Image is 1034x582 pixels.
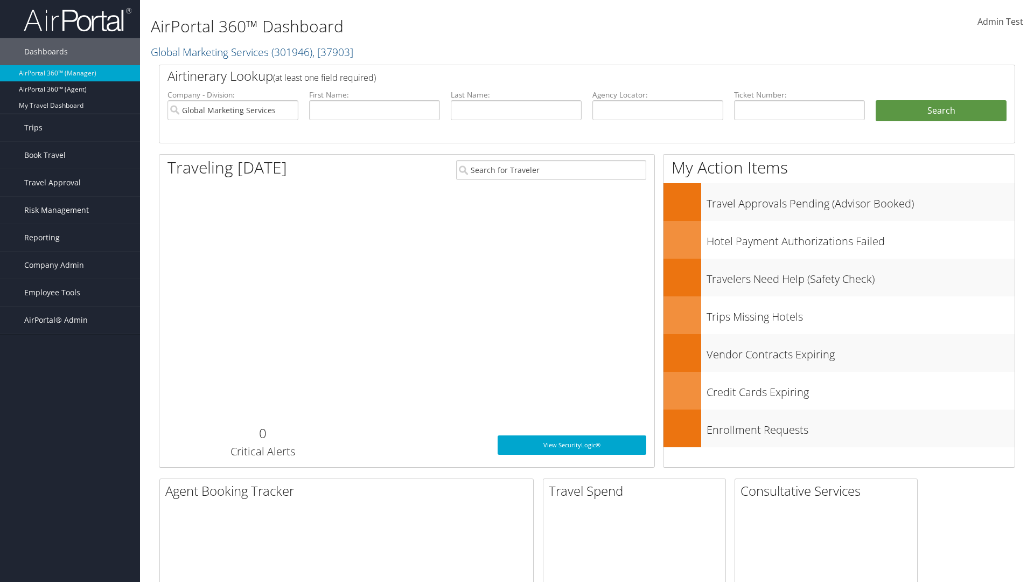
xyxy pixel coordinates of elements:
span: Dashboards [24,38,68,65]
h3: Trips Missing Hotels [707,304,1015,324]
span: Employee Tools [24,279,80,306]
h1: Traveling [DATE] [167,156,287,179]
h1: AirPortal 360™ Dashboard [151,15,732,38]
span: AirPortal® Admin [24,307,88,334]
h2: Agent Booking Tracker [165,482,533,500]
h3: Hotel Payment Authorizations Failed [707,228,1015,249]
h3: Vendor Contracts Expiring [707,342,1015,362]
h2: Travel Spend [549,482,725,500]
span: Book Travel [24,142,66,169]
h2: 0 [167,424,358,442]
button: Search [876,100,1007,122]
a: Credit Cards Expiring [663,372,1015,410]
a: View SecurityLogic® [498,435,646,455]
h3: Credit Cards Expiring [707,379,1015,400]
h3: Critical Alerts [167,444,358,459]
label: Company - Division: [167,89,298,100]
label: Ticket Number: [734,89,865,100]
a: Travelers Need Help (Safety Check) [663,259,1015,296]
a: Global Marketing Services [151,45,353,59]
h3: Travelers Need Help (Safety Check) [707,266,1015,287]
img: airportal-logo.png [24,7,131,32]
span: Risk Management [24,197,89,224]
a: Enrollment Requests [663,410,1015,447]
span: , [ 37903 ] [312,45,353,59]
a: Admin Test [977,5,1023,39]
span: Travel Approval [24,169,81,196]
h2: Airtinerary Lookup [167,67,935,85]
label: Agency Locator: [592,89,723,100]
h3: Travel Approvals Pending (Advisor Booked) [707,191,1015,211]
span: Trips [24,114,43,141]
h2: Consultative Services [740,482,917,500]
span: (at least one field required) [273,72,376,84]
label: First Name: [309,89,440,100]
input: Search for Traveler [456,160,646,180]
a: Hotel Payment Authorizations Failed [663,221,1015,259]
a: Travel Approvals Pending (Advisor Booked) [663,183,1015,221]
a: Vendor Contracts Expiring [663,334,1015,372]
label: Last Name: [451,89,582,100]
span: ( 301946 ) [271,45,312,59]
span: Company Admin [24,252,84,279]
a: Trips Missing Hotels [663,296,1015,334]
h3: Enrollment Requests [707,417,1015,438]
span: Admin Test [977,16,1023,27]
span: Reporting [24,224,60,251]
h1: My Action Items [663,156,1015,179]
